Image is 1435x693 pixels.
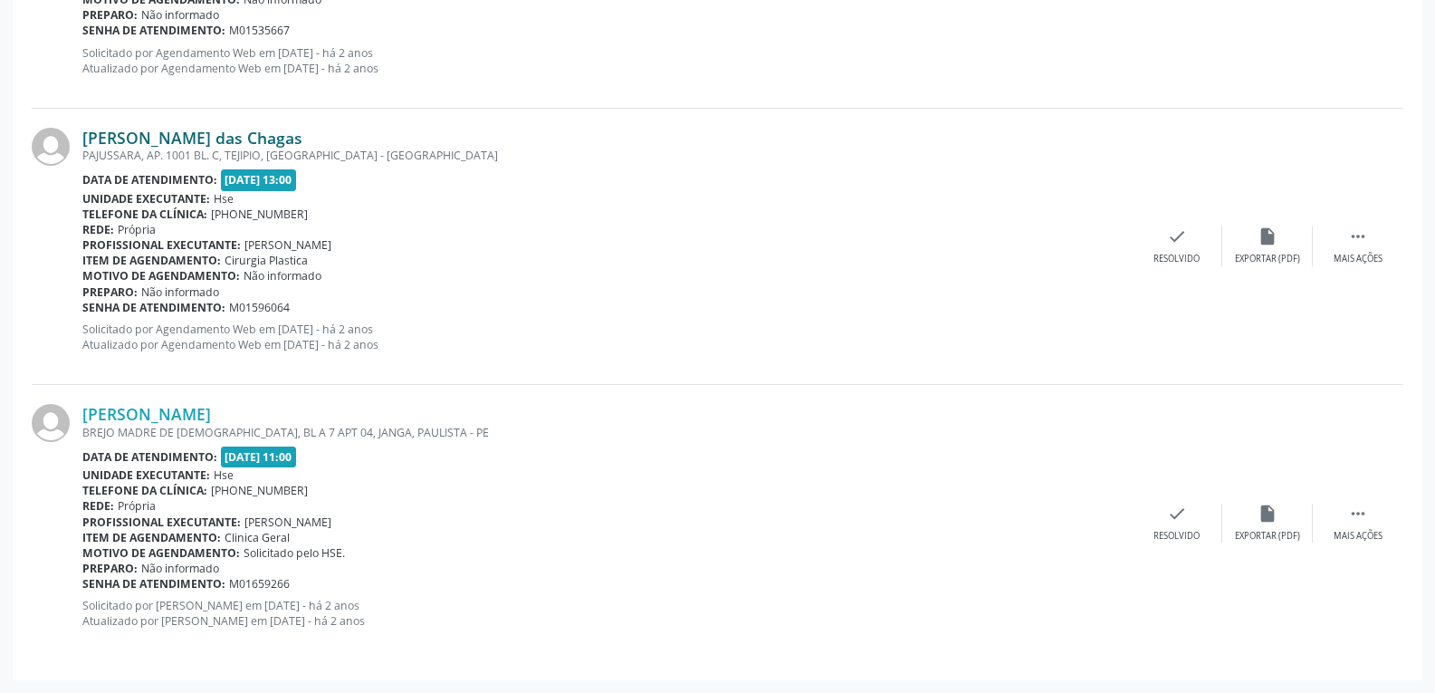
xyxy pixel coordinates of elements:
[221,447,297,467] span: [DATE] 11:00
[82,425,1132,440] div: BREJO MADRE DE [DEMOGRAPHIC_DATA], BL A 7 APT 04, JANGA, PAULISTA - PE
[82,300,225,315] b: Senha de atendimento:
[82,561,138,576] b: Preparo:
[32,404,70,442] img: img
[244,268,321,284] span: Não informado
[82,23,225,38] b: Senha de atendimento:
[1167,226,1187,246] i: check
[141,561,219,576] span: Não informado
[1334,530,1382,543] div: Mais ações
[118,498,156,514] span: Própria
[1235,530,1300,543] div: Exportar (PDF)
[82,253,221,268] b: Item de agendamento:
[82,45,1132,76] p: Solicitado por Agendamento Web em [DATE] - há 2 anos Atualizado por Agendamento Web em [DATE] - h...
[82,284,138,300] b: Preparo:
[1258,504,1277,524] i: insert_drive_file
[82,191,210,207] b: Unidade executante:
[82,237,241,253] b: Profissional executante:
[82,268,240,284] b: Motivo de agendamento:
[141,7,219,23] span: Não informado
[118,222,156,237] span: Própria
[1258,226,1277,246] i: insert_drive_file
[82,172,217,188] b: Data de atendimento:
[1167,504,1187,524] i: check
[244,237,331,253] span: [PERSON_NAME]
[229,576,290,592] span: M01659266
[82,449,217,465] b: Data de atendimento:
[225,530,290,545] span: Clinica Geral
[1334,253,1382,265] div: Mais ações
[82,483,207,498] b: Telefone da clínica:
[244,545,345,561] span: Solicitado pelo HSE.
[1153,253,1200,265] div: Resolvido
[82,515,241,530] b: Profissional executante:
[229,300,290,315] span: M01596064
[82,128,302,148] a: [PERSON_NAME] das Chagas
[82,576,225,592] b: Senha de atendimento:
[1348,504,1368,524] i: 
[82,148,1132,163] div: PAJUSSARA, AP. 1001 BL. C, TEJIPIO, [GEOGRAPHIC_DATA] - [GEOGRAPHIC_DATA]
[214,191,234,207] span: Hse
[82,222,114,237] b: Rede:
[82,7,138,23] b: Preparo:
[214,467,234,483] span: Hse
[221,169,297,190] span: [DATE] 13:00
[82,404,211,424] a: [PERSON_NAME]
[229,23,290,38] span: M01535667
[225,253,308,268] span: Cirurgia Plastica
[1153,530,1200,543] div: Resolvido
[1348,226,1368,246] i: 
[82,530,221,545] b: Item de agendamento:
[32,128,70,166] img: img
[244,515,331,530] span: [PERSON_NAME]
[82,598,1132,629] p: Solicitado por [PERSON_NAME] em [DATE] - há 2 anos Atualizado por [PERSON_NAME] em [DATE] - há 2 ...
[82,545,240,561] b: Motivo de agendamento:
[82,498,114,514] b: Rede:
[1235,253,1300,265] div: Exportar (PDF)
[211,207,308,222] span: [PHONE_NUMBER]
[211,483,308,498] span: [PHONE_NUMBER]
[82,467,210,483] b: Unidade executante:
[82,322,1132,352] p: Solicitado por Agendamento Web em [DATE] - há 2 anos Atualizado por Agendamento Web em [DATE] - h...
[82,207,207,222] b: Telefone da clínica:
[141,284,219,300] span: Não informado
